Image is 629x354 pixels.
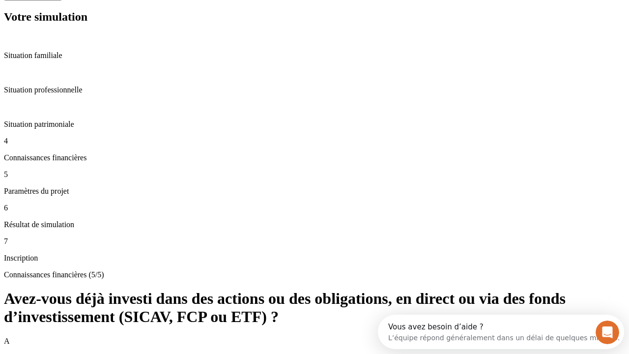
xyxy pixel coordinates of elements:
p: Situation professionnelle [4,86,625,94]
p: Situation patrimoniale [4,120,625,129]
p: Connaissances financières (5/5) [4,270,625,279]
p: Résultat de simulation [4,220,625,229]
div: Ouvrir le Messenger Intercom [4,4,271,31]
div: L’équipe répond généralement dans un délai de quelques minutes. [10,16,242,27]
iframe: Intercom live chat discovery launcher [378,315,624,349]
p: A [4,337,625,346]
h2: Votre simulation [4,10,625,24]
p: Connaissances financières [4,153,625,162]
iframe: Intercom live chat [596,321,619,344]
p: 4 [4,137,625,146]
p: Paramètres du projet [4,187,625,196]
p: 7 [4,237,625,246]
h1: Avez-vous déjà investi dans des actions ou des obligations, en direct ou via des fonds d’investis... [4,290,625,326]
p: Situation familiale [4,51,625,60]
div: Vous avez besoin d’aide ? [10,8,242,16]
p: 5 [4,170,625,179]
p: 6 [4,204,625,212]
p: Inscription [4,254,625,263]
